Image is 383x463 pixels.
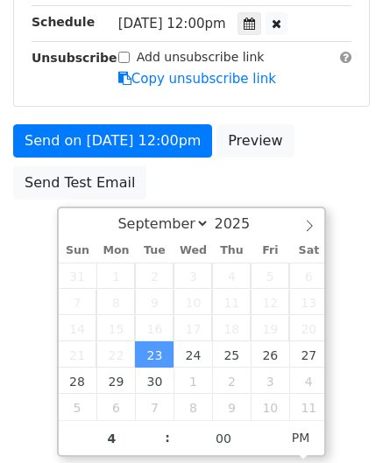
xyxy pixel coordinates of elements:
[251,394,289,420] span: October 10, 2025
[32,51,117,65] strong: Unsubscribe
[59,341,97,368] span: September 21, 2025
[165,420,170,455] span: :
[135,263,174,289] span: September 2, 2025
[212,289,251,315] span: September 11, 2025
[135,341,174,368] span: September 23, 2025
[96,289,135,315] span: September 8, 2025
[96,368,135,394] span: September 29, 2025
[96,394,135,420] span: October 6, 2025
[289,315,328,341] span: September 20, 2025
[216,124,294,158] a: Preview
[32,15,95,29] strong: Schedule
[137,48,265,67] label: Add unsubscribe link
[251,263,289,289] span: September 5, 2025
[13,124,212,158] a: Send on [DATE] 12:00pm
[295,379,383,463] iframe: Chat Widget
[289,368,328,394] span: October 4, 2025
[174,394,212,420] span: October 8, 2025
[251,341,289,368] span: September 26, 2025
[174,315,212,341] span: September 17, 2025
[135,315,174,341] span: September 16, 2025
[289,289,328,315] span: September 13, 2025
[174,341,212,368] span: September 24, 2025
[118,16,226,32] span: [DATE] 12:00pm
[135,289,174,315] span: September 9, 2025
[59,394,97,420] span: October 5, 2025
[209,215,273,232] input: Year
[174,368,212,394] span: October 1, 2025
[212,263,251,289] span: September 4, 2025
[59,263,97,289] span: August 31, 2025
[289,245,328,256] span: Sat
[251,289,289,315] span: September 12, 2025
[170,421,277,456] input: Minute
[59,315,97,341] span: September 14, 2025
[96,315,135,341] span: September 15, 2025
[289,341,328,368] span: September 27, 2025
[96,245,135,256] span: Mon
[277,420,325,455] span: Click to toggle
[135,368,174,394] span: September 30, 2025
[135,394,174,420] span: October 7, 2025
[59,421,166,456] input: Hour
[212,315,251,341] span: September 18, 2025
[174,263,212,289] span: September 3, 2025
[59,289,97,315] span: September 7, 2025
[174,289,212,315] span: September 10, 2025
[118,71,276,87] a: Copy unsubscribe link
[96,263,135,289] span: September 1, 2025
[212,368,251,394] span: October 2, 2025
[59,368,97,394] span: September 28, 2025
[212,341,251,368] span: September 25, 2025
[13,166,146,200] a: Send Test Email
[174,245,212,256] span: Wed
[251,245,289,256] span: Fri
[212,394,251,420] span: October 9, 2025
[289,263,328,289] span: September 6, 2025
[96,341,135,368] span: September 22, 2025
[251,368,289,394] span: October 3, 2025
[212,245,251,256] span: Thu
[59,245,97,256] span: Sun
[289,394,328,420] span: October 11, 2025
[251,315,289,341] span: September 19, 2025
[135,245,174,256] span: Tue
